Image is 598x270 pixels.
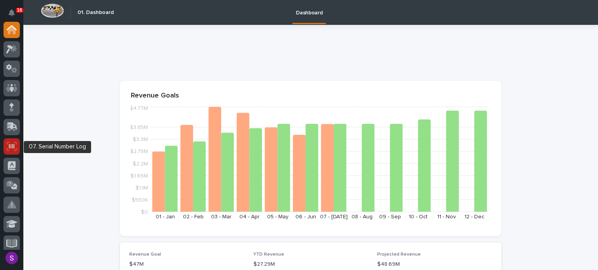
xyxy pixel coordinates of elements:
p: $47M [129,260,244,268]
text: 03 - Mar [211,214,232,219]
img: Workspace Logo [41,3,64,18]
span: Revenue Goal [129,252,161,257]
span: YTD Revenue [253,252,284,257]
button: Notifications [4,5,20,21]
text: 04 - Apr [239,214,260,219]
text: 05 - May [267,214,288,219]
h2: 01. Dashboard [77,9,114,16]
tspan: $2.2M [133,161,148,166]
text: 11 - Nov [437,214,456,219]
text: 01 - Jan [156,214,175,219]
p: Revenue Goals [131,92,491,100]
tspan: $2.75M [130,149,148,154]
tspan: $1.1M [135,185,148,190]
text: 02 - Feb [183,214,204,219]
tspan: $3.85M [130,125,148,130]
div: Notifications16 [10,9,20,22]
tspan: $1.65M [130,173,148,178]
text: 07 - [DATE] [320,214,348,219]
button: users-avatar [4,250,20,266]
text: 06 - Jun [295,214,316,219]
text: 12 - Dec [464,214,484,219]
tspan: $4.77M [130,106,148,111]
tspan: $3.3M [133,137,148,142]
tspan: $550K [132,197,148,202]
tspan: $0 [141,209,148,215]
p: $48.69M [377,260,492,268]
p: $27.29M [253,260,368,268]
text: 09 - Sep [379,214,401,219]
p: 16 [17,7,22,13]
text: 10 - Oct [409,214,427,219]
text: 08 - Aug [352,214,373,219]
span: Projected Revenue [377,252,421,257]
